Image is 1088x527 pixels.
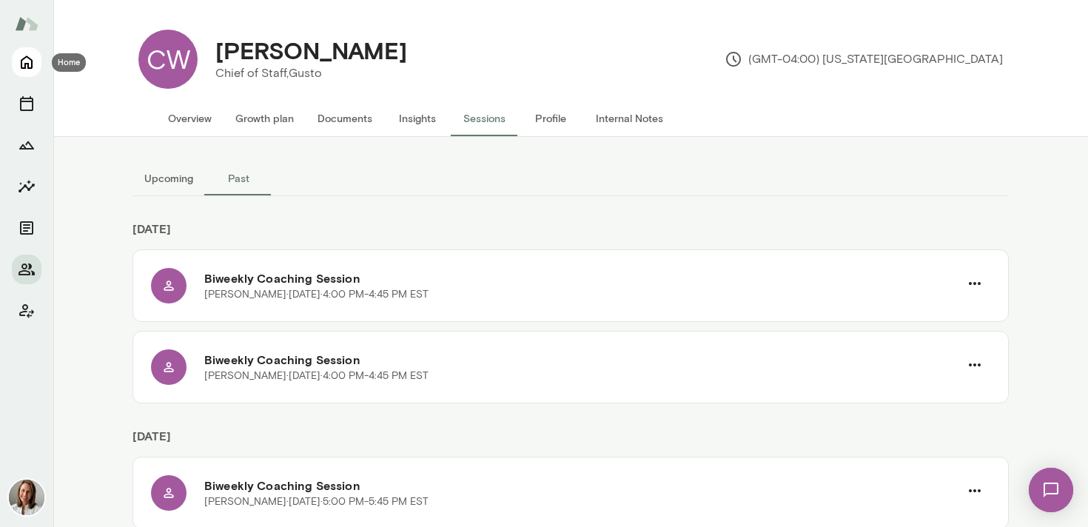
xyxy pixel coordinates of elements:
[12,130,41,160] button: Growth Plan
[132,220,1009,249] h6: [DATE]
[204,351,959,369] h6: Biweekly Coaching Session
[224,101,306,136] button: Growth plan
[12,47,41,77] button: Home
[215,36,407,64] h4: [PERSON_NAME]
[384,101,451,136] button: Insights
[204,494,429,509] p: [PERSON_NAME] · [DATE] · 5:00 PM-5:45 PM EST
[12,296,41,326] button: Client app
[205,161,272,196] button: Past
[156,101,224,136] button: Overview
[584,101,675,136] button: Internal Notes
[15,10,38,38] img: Mento
[204,269,959,287] h6: Biweekly Coaching Session
[204,369,429,383] p: [PERSON_NAME] · [DATE] · 4:00 PM-4:45 PM EST
[204,477,959,494] h6: Biweekly Coaching Session
[204,287,429,302] p: [PERSON_NAME] · [DATE] · 4:00 PM-4:45 PM EST
[215,64,407,82] p: Chief of Staff, Gusto
[12,213,41,243] button: Documents
[12,89,41,118] button: Sessions
[132,427,1009,457] h6: [DATE]
[138,30,198,89] div: CW
[306,101,384,136] button: Documents
[9,480,44,515] img: Andrea Mayendia
[132,161,205,196] button: Upcoming
[451,101,517,136] button: Sessions
[132,161,1009,196] div: basic tabs example
[12,255,41,284] button: Members
[12,172,41,201] button: Insights
[725,50,1003,68] p: (GMT-04:00) [US_STATE][GEOGRAPHIC_DATA]
[517,101,584,136] button: Profile
[52,53,86,72] div: Home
